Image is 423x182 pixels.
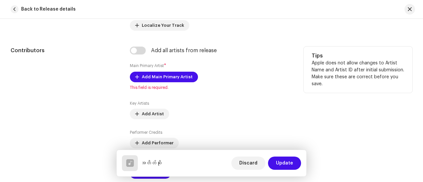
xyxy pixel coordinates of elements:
[130,138,179,148] button: Add Performer
[11,47,119,55] h5: Contributors
[151,48,217,53] div: Add all artists from release
[142,136,173,150] span: Add Performer
[312,52,404,60] h5: Tips
[142,70,193,84] span: Add Main Primary Artist
[140,159,162,167] h5: အတိတ်ဆိုး
[231,157,265,170] button: Discard
[142,107,164,121] span: Add Artist
[130,64,164,68] small: Main Primary Artist
[130,20,189,31] button: Localize Your Track
[130,130,162,135] label: Performer Credits
[130,109,169,119] button: Add Artist
[312,60,404,88] p: Apple does not allow changes to Artist Name and Artist ID after initial submission. Make sure the...
[268,157,301,170] button: Update
[130,85,293,90] span: This field is required.
[130,72,198,82] button: Add Main Primary Artist
[239,157,257,170] span: Discard
[130,101,149,106] label: Key Artists
[276,157,293,170] span: Update
[142,19,184,32] span: Localize Your Track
